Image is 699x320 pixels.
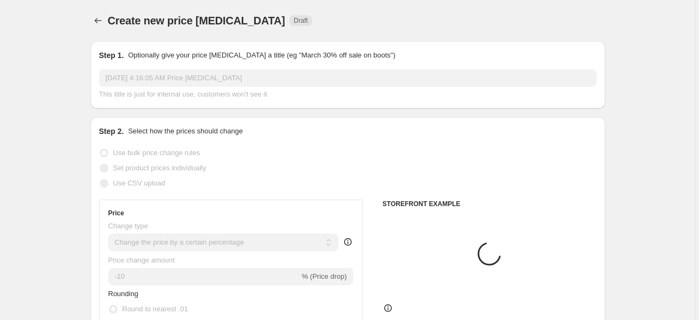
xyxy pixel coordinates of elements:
[383,200,597,208] h6: STOREFRONT EXAMPLE
[99,50,124,61] h2: Step 1.
[99,69,597,87] input: 30% off holiday sale
[342,236,353,247] div: help
[108,15,286,27] span: Create new price [MEDICAL_DATA]
[302,272,347,280] span: % (Price drop)
[113,164,206,172] span: Set product prices individually
[294,16,308,25] span: Draft
[108,290,139,298] span: Rounding
[108,222,148,230] span: Change type
[90,13,106,28] button: Price change jobs
[108,256,175,264] span: Price change amount
[99,126,124,137] h2: Step 2.
[108,268,300,285] input: -15
[113,149,200,157] span: Use bulk price change rules
[128,126,243,137] p: Select how the prices should change
[99,90,267,98] span: This title is just for internal use, customers won't see it
[128,50,395,61] p: Optionally give your price [MEDICAL_DATA] a title (eg "March 30% off sale on boots")
[108,209,124,217] h3: Price
[122,305,188,313] span: Round to nearest .01
[113,179,165,187] span: Use CSV upload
